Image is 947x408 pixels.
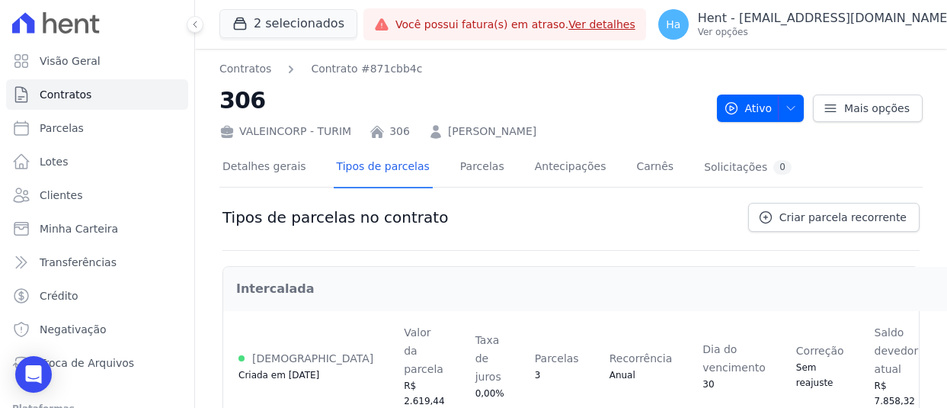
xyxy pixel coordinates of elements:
span: Troca de Arquivos [40,355,134,371]
span: 30 [702,379,714,390]
a: Clientes [6,180,188,210]
span: Negativação [40,322,107,337]
a: Carnês [633,148,677,188]
a: Solicitações0 [701,148,795,188]
span: 3 [535,370,541,381]
a: Negativação [6,314,188,345]
button: Ativo [717,95,805,122]
span: Sem reajuste [796,362,833,388]
a: Criar parcela recorrente [748,203,920,232]
nav: Breadcrumb [219,61,705,77]
span: Criada em [DATE] [238,370,319,381]
div: Solicitações [704,160,792,175]
span: Você possui fatura(s) em atraso. [395,17,635,33]
span: 0,00% [475,388,504,399]
span: Criar parcela recorrente [779,210,907,225]
span: Crédito [40,288,78,304]
a: Parcelas [457,148,507,188]
span: Dia do vencimento [702,343,766,374]
span: Correção [796,345,844,357]
div: VALEINCORP - TURIM [219,124,351,140]
a: Ver detalhes [568,18,635,31]
a: Visão Geral [6,46,188,76]
a: Parcelas [6,113,188,143]
span: Recorrência [609,352,673,365]
a: Troca de Arquivos [6,348,188,378]
a: Antecipações [532,148,609,188]
div: Open Intercom Messenger [15,356,52,393]
span: Visão Geral [40,53,101,69]
a: Minha Carteira [6,214,188,244]
span: Transferências [40,255,117,270]
span: Anual [609,370,635,381]
h2: 306 [219,83,705,117]
div: 0 [773,160,792,175]
span: Minha Carteira [40,221,118,236]
a: Crédito [6,281,188,311]
h1: Tipos de parcelas no contrato [222,208,448,226]
a: [PERSON_NAME] [448,124,536,140]
button: 2 selecionados [219,9,357,38]
span: R$ 7.858,32 [875,381,915,406]
span: Lotes [40,154,69,169]
a: Contratos [6,79,188,110]
span: Parcelas [40,120,84,136]
a: Contratos [219,61,271,77]
a: Lotes [6,146,188,177]
span: Mais opções [844,101,910,116]
nav: Breadcrumb [219,61,422,77]
a: Mais opções [813,95,923,122]
a: Tipos de parcelas [334,148,433,188]
a: Contrato #871cbb4c [311,61,422,77]
span: Taxa de juros [475,334,501,383]
span: R$ 2.619,44 [404,381,444,406]
a: Detalhes gerais [219,148,309,188]
span: [DEMOGRAPHIC_DATA] [252,352,373,365]
span: Clientes [40,188,82,203]
span: Ativo [724,95,773,122]
span: Ha [666,19,680,30]
span: Parcelas [535,352,579,365]
span: Contratos [40,87,91,102]
span: Saldo devedor atual [875,326,919,375]
span: Valor da parcela [404,326,443,375]
a: Transferências [6,247,188,278]
a: 306 [389,124,410,140]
